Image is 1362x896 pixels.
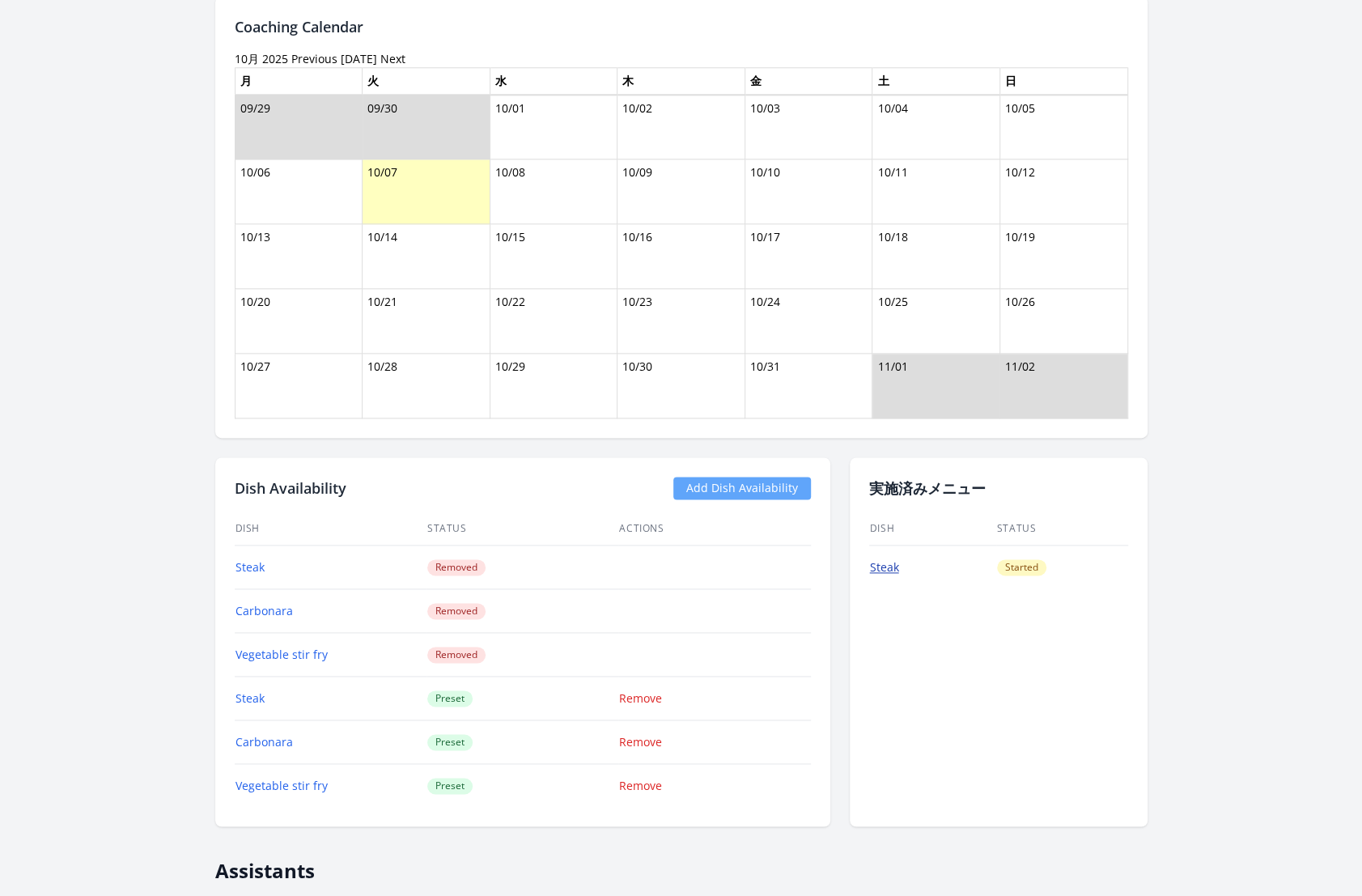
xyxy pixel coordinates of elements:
td: 10/14 [363,224,490,289]
th: 日 [999,67,1127,95]
td: 11/01 [872,354,1000,418]
td: 10/15 [490,224,617,289]
td: 10/07 [363,159,490,224]
span: Removed [427,603,486,619]
th: Actions [618,512,810,546]
time: 10月 2025 [235,51,288,66]
td: 10/06 [235,159,363,224]
a: Vegetable stir fry [235,778,328,793]
th: 月 [235,67,363,95]
a: [DATE] [341,51,377,66]
span: Removed [427,559,486,575]
h2: Assistants [215,846,1148,883]
td: 10/30 [617,354,745,418]
a: Steak [235,690,265,706]
td: 10/24 [745,289,872,354]
td: 10/26 [999,289,1127,354]
a: Steak [870,559,899,575]
td: 10/08 [490,159,617,224]
span: Preset [427,778,473,794]
td: 10/05 [999,95,1127,159]
span: Started [997,559,1046,575]
td: 10/23 [617,289,745,354]
th: Dish [869,512,996,546]
a: Add Dish Availability [673,477,811,499]
td: 09/30 [363,95,490,159]
th: 土 [872,67,1000,95]
th: Dish [235,512,426,546]
th: Status [426,512,618,546]
a: Carbonara [235,734,293,749]
td: 10/19 [999,224,1127,289]
td: 10/10 [745,159,872,224]
td: 10/22 [490,289,617,354]
span: Preset [427,734,473,750]
a: Next [380,51,405,66]
td: 10/28 [363,354,490,418]
a: Vegetable stir fry [235,647,328,662]
th: 金 [745,67,872,95]
span: Preset [427,690,473,707]
a: Carbonara [235,603,293,618]
a: Remove [619,734,662,749]
h2: Coaching Calendar [235,15,1128,38]
td: 10/16 [617,224,745,289]
td: 10/03 [745,95,872,159]
h2: 実施済みメニュー [869,477,1128,499]
td: 10/27 [235,354,363,418]
td: 10/04 [872,95,1000,159]
td: 10/31 [745,354,872,418]
td: 10/17 [745,224,872,289]
span: Removed [427,647,486,663]
th: 火 [363,67,490,95]
td: 09/29 [235,95,363,159]
td: 10/02 [617,95,745,159]
td: 10/21 [363,289,490,354]
td: 10/29 [490,354,617,418]
a: Remove [619,690,662,706]
td: 10/18 [872,224,1000,289]
td: 10/25 [872,289,1000,354]
td: 10/11 [872,159,1000,224]
h2: Dish Availability [235,477,346,499]
th: 木 [617,67,745,95]
td: 10/01 [490,95,617,159]
a: Remove [619,778,662,793]
td: 10/09 [617,159,745,224]
td: 11/02 [999,354,1127,418]
td: 10/13 [235,224,363,289]
th: Status [996,512,1128,546]
td: 10/12 [999,159,1127,224]
a: Previous [291,51,337,66]
a: Steak [235,559,265,575]
th: 水 [490,67,617,95]
td: 10/20 [235,289,363,354]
